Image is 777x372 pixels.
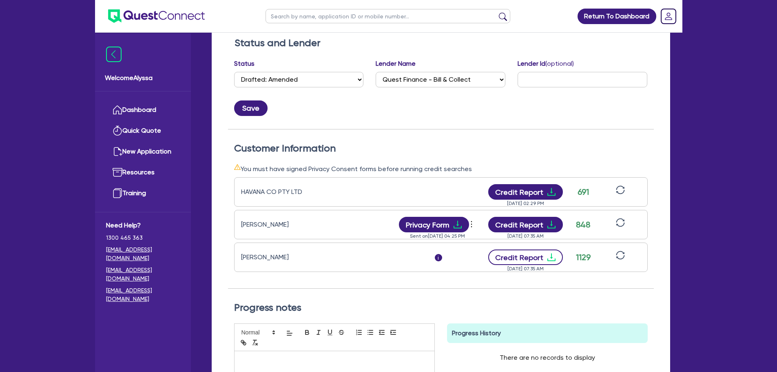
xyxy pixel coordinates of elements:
span: download [547,220,556,229]
img: training [113,188,122,198]
h2: Progress notes [234,302,648,314]
a: Training [106,183,180,204]
span: sync [616,218,625,227]
a: Resources [106,162,180,183]
span: warning [234,164,241,170]
h2: Status and Lender [235,37,647,49]
button: sync [613,185,627,199]
div: Progress History [447,323,648,343]
span: download [547,187,556,197]
a: [EMAIL_ADDRESS][DOMAIN_NAME] [106,266,180,283]
a: [EMAIL_ADDRESS][DOMAIN_NAME] [106,286,180,303]
div: HAVANA CO PTY LTD [241,187,343,197]
span: Welcome Alyssa [105,73,181,83]
button: Save [234,100,268,116]
div: 1129 [573,251,593,263]
span: 1300 465 363 [106,234,180,242]
a: Dashboard [106,100,180,120]
span: download [453,220,463,229]
button: Credit Reportdownload [488,217,563,232]
button: Credit Reportdownload [488,184,563,200]
label: Status [234,59,255,69]
button: Privacy Formdownload [399,217,469,232]
div: 691 [573,186,593,198]
a: Quick Quote [106,120,180,141]
a: [EMAIL_ADDRESS][DOMAIN_NAME] [106,245,180,263]
span: sync [616,251,625,260]
img: quest-connect-logo-blue [108,9,205,23]
button: Credit Reportdownload [488,249,563,265]
span: more [467,218,476,230]
span: (optional) [545,60,574,67]
div: 848 [573,218,593,231]
img: resources [113,167,122,177]
span: i [435,254,442,261]
h2: Customer Information [234,143,648,154]
a: Return To Dashboard [578,9,656,24]
input: Search by name, application ID or mobile number... [266,9,510,23]
button: Dropdown toggle [469,218,476,232]
div: You must have signed Privacy Consent forms before running credit searches [234,164,648,174]
button: sync [613,218,627,232]
a: Dropdown toggle [658,6,679,27]
span: Need Help? [106,221,180,230]
img: icon-menu-close [106,47,122,62]
a: New Application [106,141,180,162]
img: new-application [113,147,122,156]
img: quick-quote [113,126,122,136]
label: Lender Id [518,59,574,69]
label: Lender Name [376,59,416,69]
button: sync [613,250,627,265]
span: download [547,252,556,262]
div: [PERSON_NAME] [241,252,343,262]
span: sync [616,185,625,194]
div: [PERSON_NAME] [241,220,343,229]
